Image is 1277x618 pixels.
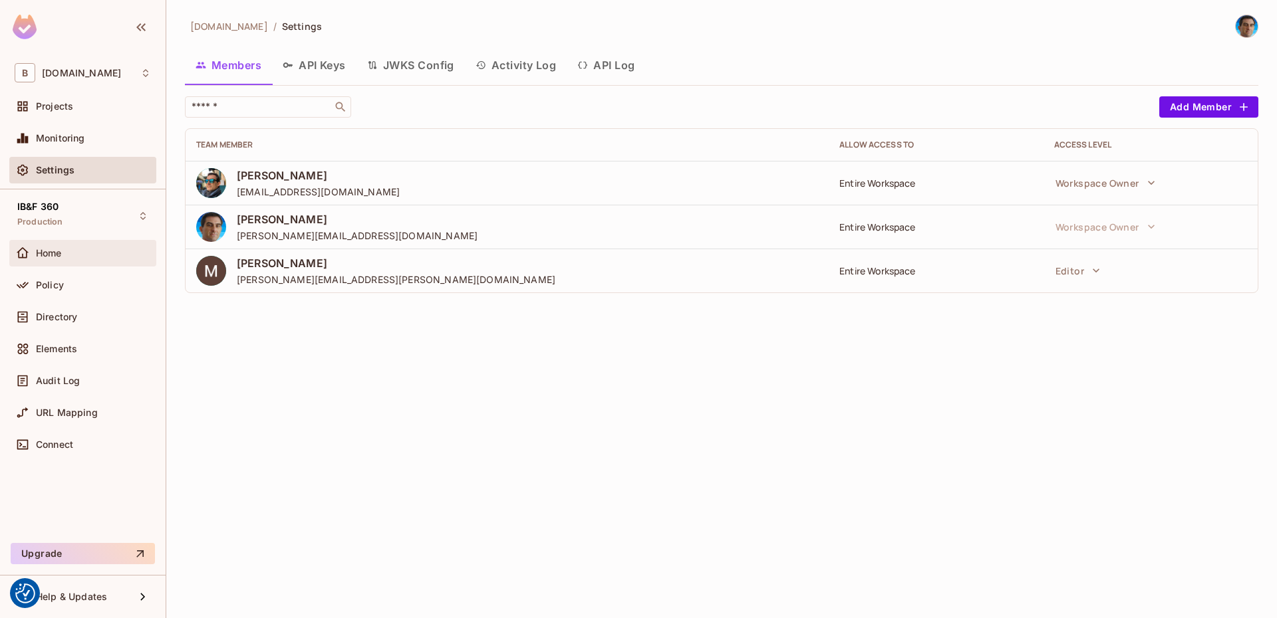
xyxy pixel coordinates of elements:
div: Allow Access to [839,140,1032,150]
span: IB&F 360 [17,201,59,212]
span: Help & Updates [36,591,107,602]
img: PATRICK MULLOT [1236,15,1258,37]
img: ACg8ocJCCqSQiBYBfsJtWpVHH6EtCoSC1xVgt8pF--yPe49Lzgda=s96-c [196,168,226,198]
span: [EMAIL_ADDRESS][DOMAIN_NAME] [237,185,400,198]
img: SReyMgAAAABJRU5ErkJggg== [13,15,37,39]
span: Settings [36,165,74,175]
button: Members [185,49,272,82]
span: [PERSON_NAME] [237,212,478,227]
span: Monitoring [36,133,85,144]
img: Revisit consent button [15,583,35,603]
img: ACg8ocLeSTP2vxvjnXy5TfslIghx8sIQJSrMm38n2-y3tsxgE-hVZIuV=s96-c [196,212,226,242]
button: Workspace Owner [1049,213,1162,240]
span: Connect [36,439,73,450]
button: API Log [567,49,645,82]
button: JWKS Config [356,49,465,82]
span: [PERSON_NAME][EMAIL_ADDRESS][DOMAIN_NAME] [237,229,478,242]
button: Consent Preferences [15,583,35,603]
button: Add Member [1159,96,1258,118]
div: Access Level [1054,140,1247,150]
span: B [15,63,35,82]
div: Entire Workspace [839,221,1032,233]
span: [PERSON_NAME] [237,256,555,270]
span: Policy [36,280,64,290]
span: Projects [36,101,73,112]
span: Directory [36,312,77,322]
span: Audit Log [36,375,80,386]
span: Elements [36,344,77,354]
span: Workspace: bbva.com [42,68,121,78]
button: Workspace Owner [1049,169,1162,196]
button: Upgrade [11,543,155,564]
button: Activity Log [465,49,567,82]
span: [PERSON_NAME][EMAIL_ADDRESS][PERSON_NAME][DOMAIN_NAME] [237,273,555,286]
li: / [273,20,277,33]
img: ACg8ocI3HrdVvgbU_4tG1B5YTvb6P3vyiFC6bps5psDIBmtQ_k50kw=s96-c [196,256,226,286]
div: Entire Workspace [839,264,1032,277]
span: URL Mapping [36,407,98,418]
button: API Keys [272,49,356,82]
div: Entire Workspace [839,177,1032,189]
button: Editor [1049,257,1107,284]
span: [DOMAIN_NAME] [190,20,268,33]
span: Home [36,248,62,258]
span: Settings [282,20,322,33]
div: Team Member [196,140,818,150]
span: Production [17,217,63,227]
span: [PERSON_NAME] [237,168,400,183]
